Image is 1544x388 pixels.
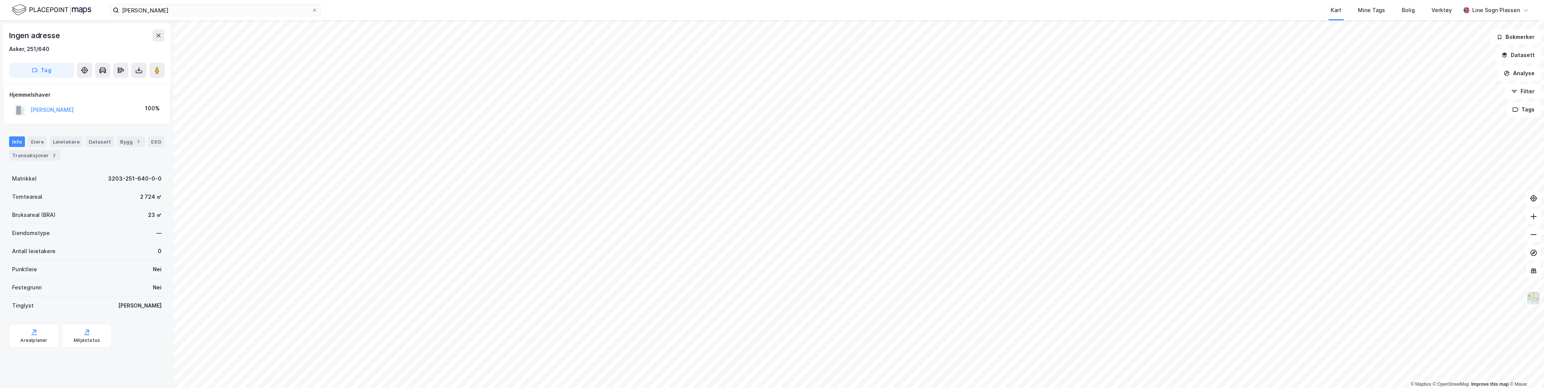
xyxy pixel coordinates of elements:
[1402,6,1415,15] div: Bolig
[74,337,100,343] div: Miljøstatus
[1506,352,1544,388] iframe: Chat Widget
[1490,29,1541,45] button: Bokmerker
[12,283,42,292] div: Festegrunn
[9,45,49,54] div: Asker, 251/640
[12,3,91,17] img: logo.f888ab2527a4732fd821a326f86c7f29.svg
[20,337,47,343] div: Arealplaner
[119,5,311,16] input: Søk på adresse, matrikkel, gårdeiere, leietakere eller personer
[1506,102,1541,117] button: Tags
[158,247,162,256] div: 0
[12,301,34,310] div: Tinglyst
[118,301,162,310] div: [PERSON_NAME]
[50,136,83,147] div: Leietakere
[12,247,55,256] div: Antall leietakere
[1495,48,1541,63] button: Datasett
[153,265,162,274] div: Nei
[148,210,162,220] div: 23 ㎡
[12,265,37,274] div: Punktleie
[148,136,164,147] div: ESG
[12,192,42,201] div: Tomteareal
[12,210,55,220] div: Bruksareal (BRA)
[9,29,61,42] div: Ingen adresse
[86,136,114,147] div: Datasett
[108,174,162,183] div: 3203-251-640-0-0
[12,229,50,238] div: Eiendomstype
[1410,382,1431,387] a: Mapbox
[1526,291,1541,305] img: Z
[9,90,164,99] div: Hjemmelshaver
[9,150,61,161] div: Transaksjoner
[145,104,160,113] div: 100%
[1497,66,1541,81] button: Analyse
[1331,6,1341,15] div: Kart
[28,136,47,147] div: Eiere
[134,138,142,145] div: 1
[140,192,162,201] div: 2 724 ㎡
[50,151,58,159] div: 2
[1358,6,1385,15] div: Mine Tags
[9,63,74,78] button: Tag
[1505,84,1541,99] button: Filter
[1506,352,1544,388] div: Kontrollprogram for chat
[9,136,25,147] div: Info
[156,229,162,238] div: —
[153,283,162,292] div: Nei
[117,136,145,147] div: Bygg
[1472,6,1520,15] div: Line Sogn Plassen
[1433,382,1469,387] a: OpenStreetMap
[1432,6,1452,15] div: Verktøy
[1471,382,1509,387] a: Improve this map
[12,174,37,183] div: Matrikkel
